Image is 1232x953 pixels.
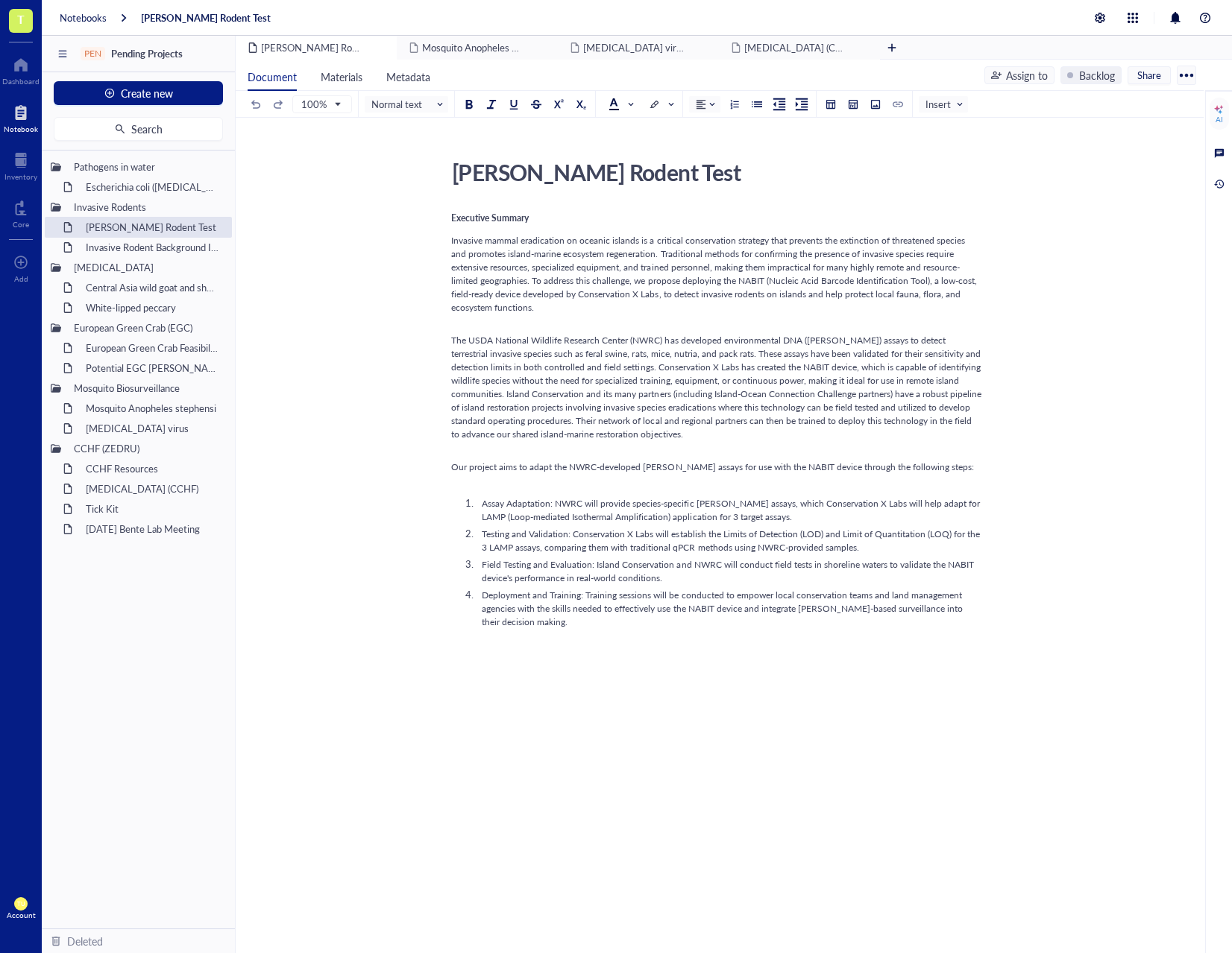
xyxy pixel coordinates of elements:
div: PEN [84,48,101,59]
span: Our project aims to adapt the NWRC-developed [PERSON_NAME] assays for use with the NABIT device t... [451,460,974,473]
span: Insert [925,98,964,111]
div: Notebook [4,124,38,133]
a: Notebooks [60,11,107,25]
span: Metadata [386,69,430,84]
div: Core [13,220,29,229]
div: European Green Crab Feasibility Research [79,338,226,358]
span: Field Testing and Evaluation: Island Conservation and NWRC will conduct field tests in shoreline ... [482,558,976,584]
div: Tick Kit [79,498,226,519]
div: Deleted [67,933,103,949]
div: Dashboard [2,77,40,86]
span: Create new [121,87,173,99]
div: [PERSON_NAME] Rodent Test [445,153,976,191]
a: Notebook [4,101,38,133]
a: [PERSON_NAME] Rodent Test [141,11,271,25]
a: Core [13,196,29,229]
button: Create new [54,81,223,105]
span: Pending Projects [111,46,183,60]
div: European Green Crab (EGC) [67,317,226,338]
a: Dashboard [2,53,40,86]
span: Document [248,69,297,84]
span: Executive Summary [451,212,529,224]
span: T [17,10,25,28]
span: The USDA National Wildlife Research Center (NWRC) has developed environmental DNA ([PERSON_NAME])... [451,334,984,440]
div: Potential EGC [PERSON_NAME] Project Outline [79,358,226,379]
div: AI [1216,115,1223,124]
span: Invasive mammal eradication on oceanic islands is a critical conservation strategy that prevents ... [451,234,979,314]
span: Share [1137,69,1161,82]
button: Search [54,117,223,141]
div: Inventory [4,172,37,181]
span: Materials [321,69,362,84]
div: Backlog [1079,67,1115,83]
span: Normal text [371,98,444,111]
div: Account [7,911,36,919]
a: Inventory [4,148,37,181]
div: Escherichia coli ([MEDICAL_DATA]) [79,177,226,197]
div: [MEDICAL_DATA] [67,257,226,278]
button: Share [1128,66,1171,84]
div: Add [14,274,28,283]
span: Deployment and Training: Training sessions will be conducted to empower local conservation teams ... [482,589,965,628]
div: Invasive Rodents [67,197,226,218]
span: TU [17,900,25,907]
div: Pathogens in water [67,156,226,177]
div: [MEDICAL_DATA] (CCHF) [79,478,226,499]
div: CCHF Resources [79,458,226,479]
span: Assay Adaptation: NWRC will provide species-specific [PERSON_NAME] assays, which Conservation X L... [482,497,982,523]
div: CCHF (ZEDRU) [67,438,226,459]
span: 100% [301,98,340,111]
div: White-lipped peccary [79,297,226,318]
div: [MEDICAL_DATA] virus [79,418,226,439]
div: Mosquito Anopheles stephensi [79,398,226,419]
div: Mosquito Biosurveillance [67,378,226,399]
span: Testing and Validation: Conservation X Labs will establish the Limits of Detection (LOD) and Limi... [482,528,982,554]
div: [DATE] Bente Lab Meeting [79,519,226,539]
div: Central Asia wild goat and sheep [79,277,226,298]
span: Search [131,123,163,135]
div: Assign to [1006,67,1048,83]
div: [PERSON_NAME] Rodent Test [79,217,226,238]
div: Invasive Rodent Background Information [79,237,226,258]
